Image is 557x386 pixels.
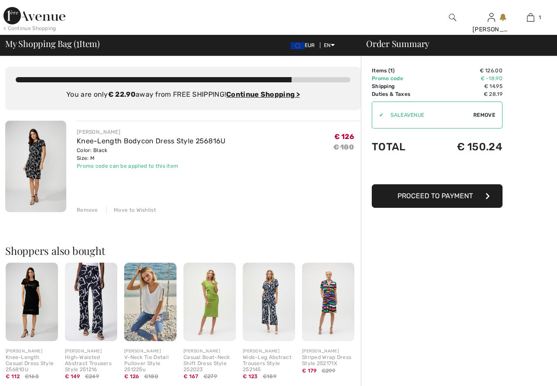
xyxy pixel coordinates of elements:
img: Casual Boat-Neck Shift Dress Style 252023 [183,263,236,341]
td: € 14.95 [431,82,503,90]
span: €189 [263,372,276,380]
div: < Continue Shopping [3,24,56,32]
span: My Shopping Bag ( Item) [5,39,100,48]
div: Wide-Leg Abstract Trousers Style 252145 [243,355,295,372]
img: search the website [449,12,456,23]
img: Euro [291,42,305,49]
div: [PERSON_NAME] [65,348,117,355]
s: € 180 [333,143,354,151]
div: Promo code can be applied to this item [77,162,226,170]
span: €299 [322,367,335,375]
span: 1 [76,37,79,48]
div: V-Neck Tie Detail Pullover Style 251225u [124,355,177,372]
span: € 112 [6,373,20,379]
strong: € 22.90 [108,90,136,98]
img: 1ère Avenue [3,7,65,24]
span: €180 [144,372,158,380]
span: € 179 [302,368,317,374]
div: [PERSON_NAME] [77,128,226,136]
div: High-Waisted Abstract Trousers Style 251216 [65,355,117,372]
td: Duties & Taxes [372,90,431,98]
td: € 150.24 [431,132,503,162]
td: € -18.90 [431,74,503,82]
div: Color: Black Size: M [77,146,226,162]
span: €279 [204,372,217,380]
td: Promo code [372,74,431,82]
div: Order Summary [356,39,552,48]
div: Knee-Length Casual Dress Style 256810U [6,355,58,372]
div: [PERSON_NAME] [302,348,354,355]
button: Proceed to Payment [372,184,503,208]
div: Move to Wishlist [106,206,156,214]
span: €249 [85,372,99,380]
img: Striped Wrap Dress Style 252171X [302,263,354,341]
iframe: PayPal [372,162,503,181]
span: Proceed to Payment [397,192,473,200]
div: [PERSON_NAME] [472,25,510,34]
span: Remove [473,111,495,119]
a: Knee-Length Bodycon Dress Style 256816U [77,137,226,145]
input: Promo code [384,102,473,128]
a: 1 [512,12,550,23]
td: Items ( ) [372,67,431,74]
div: [PERSON_NAME] [6,348,58,355]
div: [PERSON_NAME] [243,348,295,355]
span: € 149 [65,373,80,379]
span: € 126 [334,132,354,141]
span: € 123 [243,373,258,379]
div: Striped Wrap Dress Style 252171X [302,355,354,367]
img: My Info [488,12,495,23]
div: [PERSON_NAME] [183,348,236,355]
img: Knee-Length Bodycon Dress Style 256816U [5,121,66,212]
div: [PERSON_NAME] [124,348,177,355]
a: Sign In [488,13,495,21]
div: You are only away from FREE SHIPPING! [16,89,350,100]
img: Knee-Length Casual Dress Style 256810U [6,263,58,341]
span: 1 [390,68,393,74]
td: € 126.00 [431,67,503,74]
td: Total [372,132,431,162]
div: Remove [77,206,98,214]
span: € 167 [183,373,199,379]
div: Casual Boat-Neck Shift Dress Style 252023 [183,355,236,372]
div: ✔ [372,111,384,119]
img: My Bag [527,12,534,23]
td: Shipping [372,82,431,90]
span: EUR [291,42,319,48]
span: € 126 [124,373,139,379]
img: Wide-Leg Abstract Trousers Style 252145 [243,263,295,341]
span: EN [324,42,335,48]
a: Continue Shopping > [226,90,300,98]
td: € 28.19 [431,90,503,98]
span: €160 [25,372,39,380]
h2: Shoppers also bought [5,245,361,256]
img: High-Waisted Abstract Trousers Style 251216 [65,263,117,341]
img: V-Neck Tie Detail Pullover Style 251225u [124,263,177,341]
span: 1 [539,14,541,21]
